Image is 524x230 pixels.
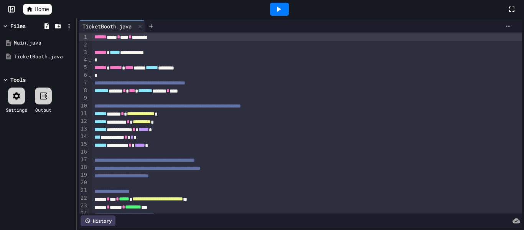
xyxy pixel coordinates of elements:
div: 17 [79,156,88,164]
div: 23 [79,202,88,210]
div: Tools [10,76,26,84]
span: Fold line [88,57,92,63]
div: Settings [6,106,27,113]
div: 15 [79,141,88,148]
div: 6 [79,71,88,79]
div: 14 [79,133,88,141]
div: TicketBooth.java [79,22,135,30]
div: 22 [79,194,88,202]
div: 20 [79,179,88,187]
a: Home [23,4,52,15]
iframe: chat widget [492,199,516,222]
div: 5 [79,64,88,71]
div: 16 [79,148,88,156]
div: Main.java [14,39,74,47]
div: 13 [79,125,88,133]
div: 10 [79,102,88,110]
div: 11 [79,110,88,117]
div: TicketBooth.java [14,53,74,61]
iframe: chat widget [460,166,516,199]
div: Output [35,106,51,113]
div: History [81,215,115,226]
div: 18 [79,164,88,171]
div: TicketBooth.java [79,20,145,32]
div: 7 [79,79,88,87]
div: 9 [79,94,88,102]
div: 2 [79,41,88,49]
div: Files [10,22,26,30]
span: Fold line [88,72,92,78]
div: 12 [79,117,88,125]
div: 21 [79,187,88,194]
div: 8 [79,87,88,94]
div: 1 [79,33,88,41]
div: 24 [79,210,88,217]
span: Home [35,5,49,13]
div: 19 [79,171,88,179]
div: 4 [79,56,88,64]
div: 3 [79,49,88,56]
